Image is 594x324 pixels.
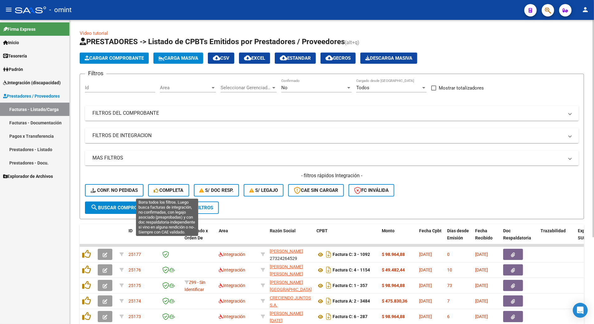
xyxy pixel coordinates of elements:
datatable-header-cell: Facturado x Orden De [182,224,216,252]
span: No [281,85,288,90]
strong: $ 49.482,44 [382,267,405,272]
h3: Filtros [85,69,106,78]
button: Gecros [320,53,356,64]
app-download-masive: Descarga masiva de comprobantes (adjuntos) [360,53,417,64]
span: [PERSON_NAME] [PERSON_NAME] [270,264,303,276]
mat-expansion-panel-header: FILTROS DEL COMPROBANTE [85,106,579,121]
strong: Factura C: 3 - 1092 [333,252,370,257]
span: Tesorería [3,53,27,59]
span: FC Inválida [354,187,389,193]
button: CSV [208,53,234,64]
span: [DATE] [419,267,432,272]
datatable-header-cell: Monto [379,224,417,252]
i: Descargar documento [325,265,333,275]
span: S/ legajo [249,187,278,193]
span: Z99 - Sin Identificar [185,280,205,292]
span: 25177 [129,252,141,257]
button: Descarga Masiva [360,53,417,64]
span: Facturado x Orden De [185,228,208,240]
span: Mostrar totalizadores [439,84,484,92]
span: PRESTADORES -> Listado de CPBTs Emitidos por Prestadores / Proveedores [80,37,345,46]
span: 25174 [129,299,141,303]
i: Descargar documento [325,296,333,306]
span: Integración [219,267,245,272]
span: [DATE] [419,252,432,257]
mat-expansion-panel-header: MAS FILTROS [85,150,579,165]
i: Descargar documento [325,280,333,290]
strong: Factura C: 6 - 287 [333,314,367,319]
span: EXCEL [244,55,265,61]
span: [PERSON_NAME][GEOGRAPHIC_DATA] [270,280,312,292]
span: CAE SIN CARGAR [294,187,338,193]
button: Carga Masiva [153,53,203,64]
span: Area [219,228,228,233]
datatable-header-cell: Fecha Cpbt [417,224,445,252]
span: CAE [160,228,168,233]
button: Completa [148,184,189,197]
span: Fecha Recibido [475,228,493,240]
mat-panel-title: FILTROS DEL COMPROBANTE [92,110,564,117]
span: Doc Respaldatoria [503,228,531,240]
button: S/ legajo [244,184,283,197]
mat-icon: cloud_download [213,54,220,62]
div: 27320937952 [270,279,311,292]
h4: - filtros rápidos Integración - [85,172,579,179]
span: Completa [154,187,184,193]
datatable-header-cell: CPBT [314,224,379,252]
button: Estandar [275,53,316,64]
button: Cargar Comprobante [80,53,149,64]
span: [DATE] [419,299,432,303]
span: Integración (discapacidad) [3,79,61,86]
span: 10 [447,267,452,272]
span: (alt+q) [345,39,359,45]
span: S/ Doc Resp. [199,187,234,193]
datatable-header-cell: Días desde Emisión [445,224,473,252]
span: Area [160,85,210,90]
mat-panel-title: MAS FILTROS [92,155,564,161]
span: Inicio [3,39,19,46]
button: Buscar Comprobante [85,201,158,214]
span: [DATE] [475,299,488,303]
span: - omint [49,3,72,17]
span: Carga Masiva [158,55,198,61]
datatable-header-cell: Razón Social [267,224,314,252]
strong: $ 98.964,88 [382,283,405,288]
mat-panel-title: FILTROS DE INTEGRACION [92,132,564,139]
span: 25176 [129,267,141,272]
button: S/ Doc Resp. [194,184,239,197]
datatable-header-cell: Area [216,224,258,252]
span: 25173 [129,314,141,319]
span: [PERSON_NAME] [270,249,303,254]
span: Integración [219,314,245,319]
span: 25175 [129,283,141,288]
strong: $ 98.964,88 [382,314,405,319]
span: [DATE] [419,314,432,319]
span: [PERSON_NAME][DATE] [270,311,303,323]
span: Seleccionar Gerenciador [221,85,271,90]
span: Monto [382,228,395,233]
span: 6 [447,314,450,319]
span: [DATE] [475,252,488,257]
span: [DATE] [419,283,432,288]
span: Conf. no pedidas [91,187,138,193]
div: 23332603744 [270,310,311,323]
span: Fecha Cpbt [419,228,442,233]
span: CRECIENDO JUNTOS S.A. [270,295,311,308]
strong: Factura C: 1 - 357 [333,283,367,288]
span: CSV [213,55,229,61]
span: [DATE] [475,314,488,319]
i: Descargar documento [325,312,333,322]
span: Integración [219,252,245,257]
datatable-header-cell: Doc Respaldatoria [501,224,538,252]
div: 27324264529 [270,248,311,261]
span: Padrón [3,66,23,73]
button: Borrar Filtros [163,201,219,214]
span: Borrar Filtros [168,205,213,211]
span: [DATE] [475,267,488,272]
span: Prestadores / Proveedores [3,93,60,100]
div: Open Intercom Messenger [573,303,588,318]
span: Trazabilidad [540,228,566,233]
span: Integración [219,283,245,288]
strong: $ 475.830,36 [382,299,407,303]
button: FC Inválida [348,184,394,197]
